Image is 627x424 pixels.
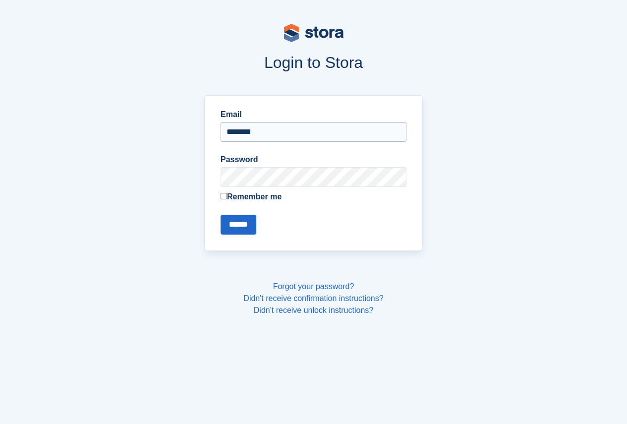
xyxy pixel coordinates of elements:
[221,109,406,121] label: Email
[243,294,383,303] a: Didn't receive confirmation instructions?
[43,54,584,71] h1: Login to Stora
[221,193,227,199] input: Remember me
[273,282,354,291] a: Forgot your password?
[221,154,406,166] label: Password
[284,24,343,42] img: stora-logo-53a41332b3708ae10de48c4981b4e9114cc0af31d8433b30ea865607fb682f29.svg
[254,306,373,314] a: Didn't receive unlock instructions?
[221,191,406,203] label: Remember me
